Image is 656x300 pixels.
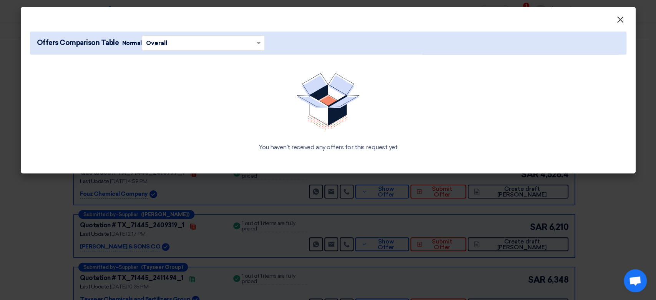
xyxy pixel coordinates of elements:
span: Normal [122,39,141,47]
button: Close [610,12,630,28]
div: Open chat [624,269,647,292]
span: Offers Comparison Table [37,38,119,48]
span: × [616,14,624,29]
div: You haven't received any offers for this request yet [39,143,617,152]
img: No Quotations Found! [297,73,360,130]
